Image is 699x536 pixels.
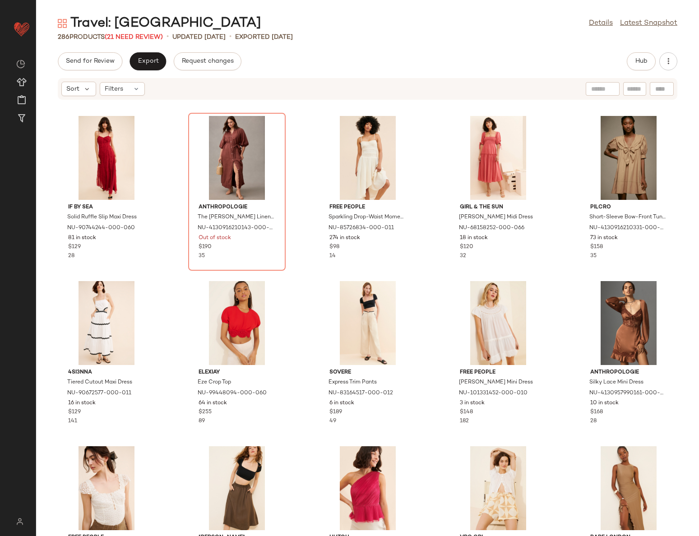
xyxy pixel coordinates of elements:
[67,379,132,387] span: Tiered Cutout Maxi Dress
[590,399,619,407] span: 10 in stock
[235,32,293,42] p: Exported [DATE]
[65,58,115,65] span: Send for Review
[460,408,473,416] span: $148
[58,34,69,41] span: 286
[329,243,339,251] span: $98
[58,14,261,32] div: Travel: [GEOGRAPHIC_DATA]
[58,19,67,28] img: svg%3e
[322,281,413,365] img: 83164517_012_b
[329,224,394,232] span: NU-85726834-000-011
[329,234,360,242] span: 274 in stock
[589,389,666,397] span: NU-4130957990161-000-020
[67,224,135,232] span: NU-90744244-000-060
[174,52,241,70] button: Request changes
[583,446,674,530] img: 100665900_020_b
[460,253,466,259] span: 32
[198,389,267,397] span: NU-99448094-000-060
[590,234,618,242] span: 73 in stock
[199,253,205,259] span: 35
[137,58,158,65] span: Export
[589,224,666,232] span: NU-4130916210331-000-036
[329,253,336,259] span: 14
[61,116,152,200] img: 90744244_060_b
[68,234,96,242] span: 81 in stock
[198,224,274,232] span: NU-4130916210143-000-022
[589,213,666,222] span: Short-Sleeve Bow-Front Tunic Mini Dress
[329,369,406,377] span: Sovere
[191,281,282,365] img: 99448094_060_b
[460,243,473,251] span: $120
[459,213,533,222] span: [PERSON_NAME] Midi Dress
[590,203,667,212] span: Pilcro
[66,84,79,94] span: Sort
[589,379,643,387] span: Silky Lace Mini Dress
[68,203,145,212] span: If By Sea
[198,379,231,387] span: Eze Crop Top
[105,34,163,41] span: (21 Need Review)
[229,32,231,42] span: •
[167,32,169,42] span: •
[105,84,123,94] span: Filters
[453,281,544,365] img: 101331452_010_b
[181,58,234,65] span: Request changes
[590,408,603,416] span: $168
[61,446,152,530] img: 89605315_010_b
[67,213,137,222] span: Solid Ruffle Slip Maxi Dress
[68,408,81,416] span: $129
[322,116,413,200] img: 85726834_011_b
[590,243,603,251] span: $158
[583,116,674,200] img: 4130916210331_036_b
[13,20,31,38] img: heart_red.DM2ytmEG.svg
[199,369,275,377] span: Elexiay
[68,243,81,251] span: $129
[67,389,131,397] span: NU-90672577-000-011
[191,116,282,200] img: 4130916210143_022_c
[460,399,485,407] span: 3 in stock
[199,234,231,242] span: Out of stock
[620,18,677,29] a: Latest Snapshot
[453,116,544,200] img: 68158252_066_b
[172,32,226,42] p: updated [DATE]
[198,213,274,222] span: The [PERSON_NAME] Linen Shirt Dress
[16,60,25,69] img: svg%3e
[199,203,275,212] span: Anthropologie
[191,446,282,530] img: 96803697_030_b
[199,408,212,416] span: $255
[460,418,469,424] span: 182
[460,203,537,212] span: Girl & The Sun
[453,446,544,530] img: 99731135_015_b
[589,18,613,29] a: Details
[199,418,205,424] span: 89
[329,203,406,212] span: Free People
[459,389,528,397] span: NU-101331452-000-010
[329,379,377,387] span: Express Trim Pants
[627,52,656,70] button: Hub
[61,281,152,365] img: 90672577_011_b
[460,369,537,377] span: Free People
[459,379,533,387] span: [PERSON_NAME] Mini Dress
[58,32,163,42] div: Products
[329,399,354,407] span: 6 in stock
[590,418,597,424] span: 28
[199,399,227,407] span: 64 in stock
[68,253,74,259] span: 28
[583,281,674,365] img: 4130957990161_020_b
[58,52,122,70] button: Send for Review
[68,399,96,407] span: 16 in stock
[590,253,597,259] span: 35
[329,418,336,424] span: 49
[329,389,393,397] span: NU-83164517-000-012
[635,58,648,65] span: Hub
[130,52,166,70] button: Export
[460,234,488,242] span: 18 in stock
[68,369,145,377] span: 4SI3NNA
[68,418,77,424] span: 141
[590,369,667,377] span: Anthropologie
[329,408,342,416] span: $189
[199,243,212,251] span: $190
[459,224,524,232] span: NU-68158252-000-066
[329,213,405,222] span: Sparkling Drop-Waist Moment Midi Dress
[322,446,413,530] img: 83987412_066_b
[11,518,28,525] img: svg%3e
